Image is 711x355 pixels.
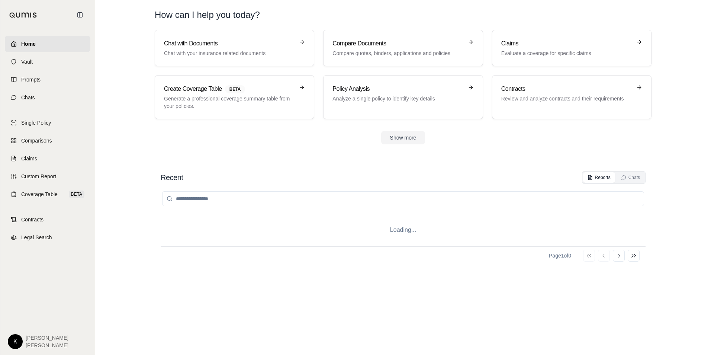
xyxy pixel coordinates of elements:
[5,36,90,52] a: Home
[323,75,483,119] a: Policy AnalysisAnalyze a single policy to identify key details
[501,39,632,48] h3: Claims
[21,173,56,180] span: Custom Report
[5,168,90,185] a: Custom Report
[21,94,35,101] span: Chats
[21,40,36,48] span: Home
[164,49,295,57] p: Chat with your insurance related documents
[74,9,86,21] button: Collapse sidebar
[8,334,23,349] div: K
[5,54,90,70] a: Vault
[155,75,314,119] a: Create Coverage TableBETAGenerate a professional coverage summary table from your policies.
[155,30,314,66] a: Chat with DocumentsChat with your insurance related documents
[332,84,463,93] h3: Policy Analysis
[21,137,52,144] span: Comparisons
[492,30,652,66] a: ClaimsEvaluate a coverage for specific claims
[5,132,90,149] a: Comparisons
[5,89,90,106] a: Chats
[332,39,463,48] h3: Compare Documents
[5,186,90,202] a: Coverage TableBETA
[69,191,84,198] span: BETA
[621,175,640,180] div: Chats
[583,172,615,183] button: Reports
[5,71,90,88] a: Prompts
[5,229,90,246] a: Legal Search
[21,58,33,65] span: Vault
[21,76,41,83] span: Prompts
[164,95,295,110] p: Generate a professional coverage summary table from your policies.
[21,191,58,198] span: Coverage Table
[501,84,632,93] h3: Contracts
[501,95,632,102] p: Review and analyze contracts and their requirements
[21,234,52,241] span: Legal Search
[5,150,90,167] a: Claims
[332,49,463,57] p: Compare quotes, binders, applications and policies
[549,252,571,259] div: Page 1 of 0
[588,175,611,180] div: Reports
[332,95,463,102] p: Analyze a single policy to identify key details
[21,216,44,223] span: Contracts
[617,172,644,183] button: Chats
[5,211,90,228] a: Contracts
[26,342,68,349] span: [PERSON_NAME]
[323,30,483,66] a: Compare DocumentsCompare quotes, binders, applications and policies
[492,75,652,119] a: ContractsReview and analyze contracts and their requirements
[161,172,183,183] h2: Recent
[161,214,646,246] div: Loading...
[164,39,295,48] h3: Chat with Documents
[9,12,37,18] img: Qumis Logo
[21,155,37,162] span: Claims
[381,131,425,144] button: Show more
[164,84,295,93] h3: Create Coverage Table
[501,49,632,57] p: Evaluate a coverage for specific claims
[225,85,245,93] span: BETA
[21,119,51,127] span: Single Policy
[26,334,68,342] span: [PERSON_NAME]
[5,115,90,131] a: Single Policy
[155,9,652,21] h1: How can I help you today?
